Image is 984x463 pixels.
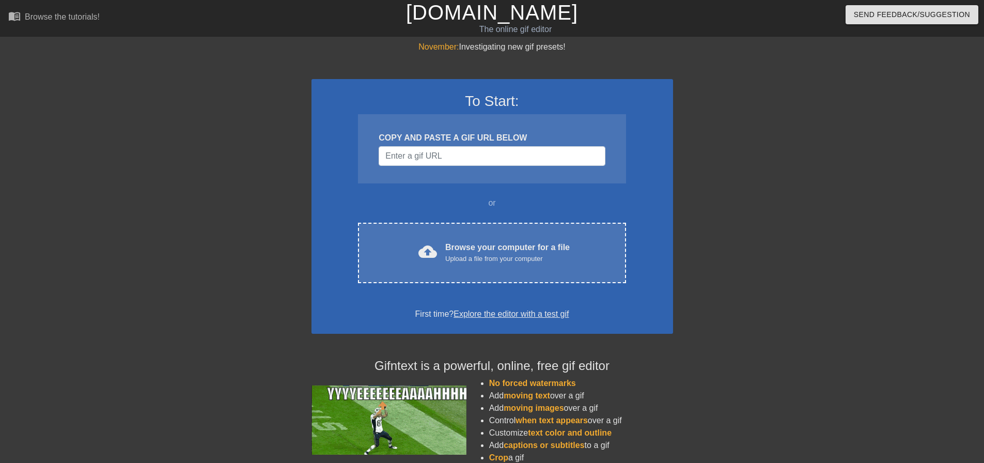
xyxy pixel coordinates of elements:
span: moving text [504,391,550,400]
h4: Gifntext is a powerful, online, free gif editor [311,359,673,374]
li: Control over a gif [489,414,673,427]
li: Add over a gif [489,402,673,414]
div: COPY AND PASTE A GIF URL BELOW [379,132,605,144]
div: Browse the tutorials! [25,12,100,21]
span: when text appears [516,416,588,425]
li: Customize [489,427,673,439]
button: Send Feedback/Suggestion [846,5,978,24]
div: Investigating new gif presets! [311,41,673,53]
li: Add to a gif [489,439,673,452]
span: Crop [489,453,508,462]
span: Send Feedback/Suggestion [854,8,970,21]
span: moving images [504,404,564,412]
div: The online gif editor [333,23,698,36]
h3: To Start: [325,92,660,110]
img: football_small.gif [311,385,466,455]
div: or [338,197,646,209]
span: captions or subtitles [504,441,584,450]
span: No forced watermarks [489,379,576,388]
span: menu_book [8,10,21,22]
div: First time? [325,308,660,320]
li: Add over a gif [489,390,673,402]
a: Explore the editor with a test gif [454,310,569,318]
span: November: [418,42,459,51]
div: Browse your computer for a file [445,241,570,264]
a: [DOMAIN_NAME] [406,1,578,24]
span: text color and outline [528,428,612,437]
span: cloud_upload [418,242,437,261]
a: Browse the tutorials! [8,10,100,26]
input: Username [379,146,605,166]
div: Upload a file from your computer [445,254,570,264]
